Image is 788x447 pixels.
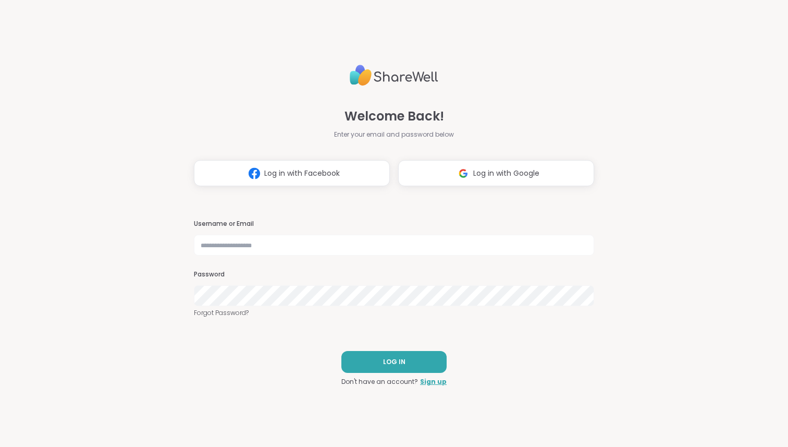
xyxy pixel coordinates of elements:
[264,168,340,179] span: Log in with Facebook
[383,357,405,367] span: LOG IN
[344,107,444,126] span: Welcome Back!
[398,160,594,186] button: Log in with Google
[420,377,447,386] a: Sign up
[473,168,539,179] span: Log in with Google
[341,377,418,386] span: Don't have an account?
[194,160,390,186] button: Log in with Facebook
[453,164,473,183] img: ShareWell Logomark
[341,351,447,373] button: LOG IN
[350,61,438,90] img: ShareWell Logo
[194,270,594,279] h3: Password
[194,308,594,318] a: Forgot Password?
[334,130,454,139] span: Enter your email and password below
[244,164,264,183] img: ShareWell Logomark
[194,220,594,228] h3: Username or Email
